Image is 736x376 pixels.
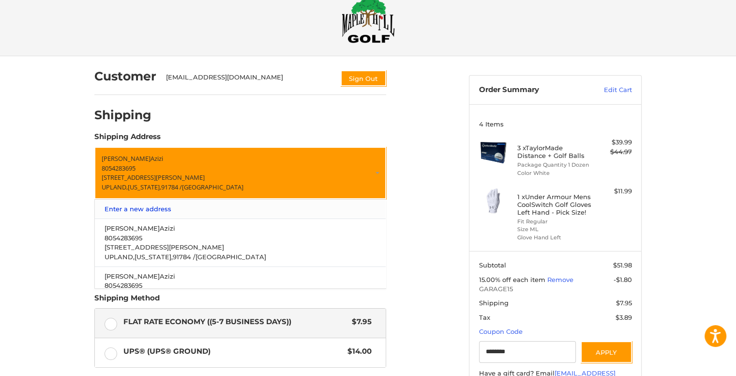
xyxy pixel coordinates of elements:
[160,224,175,232] span: Azizi
[94,147,386,199] a: Enter or select a different address
[594,138,632,147] div: $39.99
[479,284,632,294] span: GARAGE15
[94,69,156,84] h2: Customer
[94,131,161,147] legend: Shipping Address
[581,341,632,363] button: Apply
[479,276,547,283] span: 15.00% off each item
[517,193,591,217] h4: 1 x Under Armour Mens CoolSwitch Golf Gloves Left Hand - Pick Size!
[123,316,347,328] span: Flat Rate Economy ((5-7 Business Days))
[479,341,576,363] input: Gift Certificate or Coupon Code
[479,85,583,95] h3: Order Summary
[102,154,150,163] span: [PERSON_NAME]
[100,219,381,266] a: [PERSON_NAME]Azizi8054283695[STREET_ADDRESS][PERSON_NAME]UPLAND,[US_STATE],91784 /[GEOGRAPHIC_DATA]
[594,147,632,157] div: $44.97
[517,144,591,160] h4: 3 x TaylorMade Distance + Golf Balls
[517,225,591,234] li: Size ML
[100,200,381,219] a: Enter a new address
[166,73,331,86] div: [EMAIL_ADDRESS][DOMAIN_NAME]
[479,328,523,335] a: Coupon Code
[195,252,266,260] span: [GEOGRAPHIC_DATA]
[616,299,632,307] span: $7.95
[479,261,506,269] span: Subtotal
[479,313,490,321] span: Tax
[102,164,135,172] span: 8054283695
[343,346,372,357] span: $14.00
[94,293,160,308] legend: Shipping Method
[105,243,224,251] span: [STREET_ADDRESS][PERSON_NAME]
[128,183,161,191] span: [US_STATE],
[102,173,205,182] span: [STREET_ADDRESS][PERSON_NAME]
[135,252,173,260] span: [US_STATE],
[347,316,372,328] span: $7.95
[182,183,243,191] span: [GEOGRAPHIC_DATA]
[105,282,142,289] span: 8054283695
[479,299,509,307] span: Shipping
[105,272,160,280] span: [PERSON_NAME]
[105,252,135,260] span: UPLAND,
[583,85,632,95] a: Edit Cart
[616,313,632,321] span: $3.89
[547,276,573,283] a: Remove
[517,234,591,242] li: Glove Hand Left
[594,187,632,196] div: $11.99
[517,169,591,177] li: Color White
[341,70,386,86] button: Sign Out
[479,120,632,128] h3: 4 Items
[102,183,128,191] span: UPLAND,
[160,272,175,280] span: Azizi
[613,261,632,269] span: $51.98
[173,252,195,260] span: 91784 /
[517,161,591,169] li: Package Quantity 1 Dozen
[517,218,591,226] li: Fit Regular
[614,276,632,283] span: -$1.80
[105,224,160,232] span: [PERSON_NAME]
[161,183,182,191] span: 91784 /
[123,346,343,357] span: UPS® (UPS® Ground)
[105,234,142,241] span: 8054283695
[100,267,381,314] a: [PERSON_NAME]Azizi8054283695[STREET_ADDRESS][PERSON_NAME]UPLAND,[US_STATE],91784 /[GEOGRAPHIC_DATA]
[94,108,151,123] h2: Shipping
[150,154,163,163] span: Azizi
